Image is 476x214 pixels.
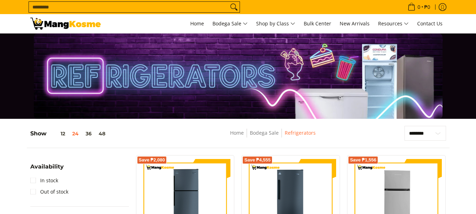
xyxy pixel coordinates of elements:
[256,19,295,28] span: Shop by Class
[423,5,431,10] span: ₱0
[253,14,299,33] a: Shop by Class
[230,129,244,136] a: Home
[375,14,412,33] a: Resources
[416,5,421,10] span: 0
[350,158,376,162] span: Save ₱1,556
[47,131,69,136] button: 12
[30,175,58,186] a: In stock
[285,129,316,136] a: Refrigerators
[190,20,204,27] span: Home
[30,186,68,197] a: Out of stock
[212,19,248,28] span: Bodega Sale
[378,19,409,28] span: Resources
[69,131,82,136] button: 24
[414,14,446,33] a: Contact Us
[95,131,109,136] button: 48
[244,158,271,162] span: Save ₱4,555
[30,18,101,30] img: Bodega Sale Refrigerator l Mang Kosme: Home Appliances Warehouse Sale
[300,14,335,33] a: Bulk Center
[30,164,64,175] summary: Open
[250,129,279,136] a: Bodega Sale
[179,129,367,145] nav: Breadcrumbs
[336,14,373,33] a: New Arrivals
[340,20,370,27] span: New Arrivals
[108,14,446,33] nav: Main Menu
[304,20,331,27] span: Bulk Center
[209,14,251,33] a: Bodega Sale
[228,2,240,12] button: Search
[30,164,64,170] span: Availability
[406,3,432,11] span: •
[30,130,109,137] h5: Show
[139,158,165,162] span: Save ₱2,080
[187,14,208,33] a: Home
[82,131,95,136] button: 36
[417,20,443,27] span: Contact Us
